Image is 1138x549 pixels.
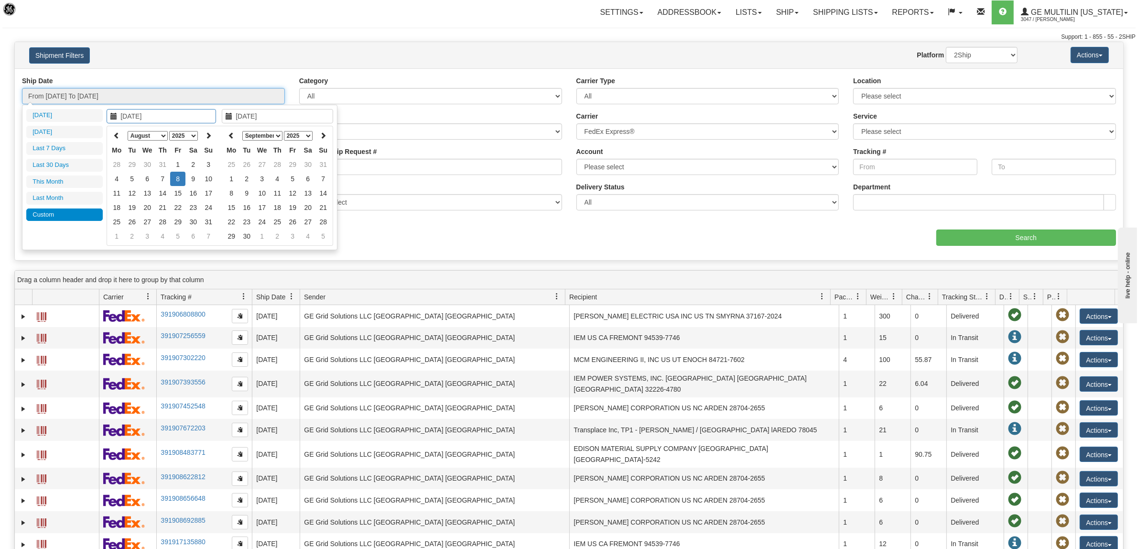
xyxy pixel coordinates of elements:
td: 28 [109,157,124,172]
td: 24 [201,200,216,215]
a: Label [37,308,46,323]
td: 27 [300,215,315,229]
td: [DATE] [252,511,300,533]
td: [PERSON_NAME] CORPORATION US NC ARDEN 28704-2655 [569,468,839,490]
td: 20 [140,200,155,215]
li: Last 7 Days [26,142,103,155]
button: Actions [1080,376,1118,392]
td: GE Grid Solutions LLC [GEOGRAPHIC_DATA] [GEOGRAPHIC_DATA] [300,468,569,490]
a: 391907256559 [161,332,205,340]
td: Transplace Inc, TP1 - [PERSON_NAME] / [GEOGRAPHIC_DATA] lAREDO 78045 [569,419,839,441]
a: Sender filter column settings [549,288,565,305]
iframe: chat widget [1116,226,1137,323]
td: 8 [875,468,910,490]
button: Copy to clipboard [232,401,248,415]
td: 4 [300,229,315,243]
td: 4 [109,172,124,186]
td: [DATE] [252,349,300,371]
td: 100 [875,349,910,371]
li: Custom [26,209,103,221]
td: [DATE] [252,489,300,511]
label: Carrier Type [576,76,615,86]
a: Expand [19,518,28,527]
a: 391908483771 [161,449,205,456]
button: Actions [1080,447,1118,462]
a: Label [37,329,46,345]
th: Th [155,143,170,157]
td: GE Grid Solutions LLC [GEOGRAPHIC_DATA] [GEOGRAPHIC_DATA] [300,305,569,327]
td: 22 [875,371,910,397]
td: 28 [315,215,331,229]
li: This Month [26,176,103,188]
td: 0 [910,397,946,419]
span: Carrier [103,292,124,302]
a: Expand [19,333,28,343]
button: Actions [1080,400,1118,416]
td: 21 [875,419,910,441]
td: 1 [109,229,124,243]
td: 25 [109,215,124,229]
td: 31 [155,157,170,172]
td: 1 [839,327,875,349]
label: Department [853,182,890,192]
td: EDISON MATERIAL SUPPLY COMPANY [GEOGRAPHIC_DATA] [GEOGRAPHIC_DATA]-5242 [569,441,839,468]
td: 1 [839,397,875,419]
td: 2 [239,172,254,186]
button: Shipment Filters [29,47,90,64]
td: 1 [875,441,910,468]
td: 24 [254,215,270,229]
button: Copy to clipboard [232,352,248,367]
span: Ship Date [256,292,285,302]
td: 5 [170,229,185,243]
a: Shipping lists [806,0,885,24]
td: [DATE] [252,397,300,419]
td: 19 [124,200,140,215]
td: 12 [285,186,300,200]
td: 28 [270,157,285,172]
th: We [254,143,270,157]
td: GE Grid Solutions LLC [GEOGRAPHIC_DATA] [GEOGRAPHIC_DATA] [300,419,569,441]
td: 7 [155,172,170,186]
td: 25 [224,157,239,172]
th: Th [270,143,285,157]
img: 2 - FedEx Express® [103,516,145,528]
a: 391908622812 [161,473,205,481]
td: 2 [270,229,285,243]
td: GE Grid Solutions LLC [GEOGRAPHIC_DATA] [GEOGRAPHIC_DATA] [300,371,569,397]
td: GE Grid Solutions LLC [GEOGRAPHIC_DATA] [GEOGRAPHIC_DATA] [300,489,569,511]
button: Actions [1080,330,1118,345]
td: 16 [185,186,201,200]
button: Copy to clipboard [232,472,248,486]
td: Delivered [946,371,1004,397]
td: 1 [839,371,875,397]
td: GE Grid Solutions LLC [GEOGRAPHIC_DATA] [GEOGRAPHIC_DATA] [300,349,569,371]
td: In Transit [946,419,1004,441]
td: 6 [300,172,315,186]
button: Copy to clipboard [232,515,248,529]
td: [PERSON_NAME] ELECTRIC USA INC US TN SMYRNA 37167-2024 [569,305,839,327]
td: 1 [839,305,875,327]
td: 31 [315,157,331,172]
a: Label [37,492,46,507]
td: 0 [910,305,946,327]
td: 15 [170,186,185,200]
td: IEM POWER SYSTEMS, INC. [GEOGRAPHIC_DATA] [GEOGRAPHIC_DATA] [GEOGRAPHIC_DATA] 32226-4780 [569,371,839,397]
td: 26 [285,215,300,229]
th: Sa [185,143,201,157]
td: In Transit [946,327,1004,349]
th: Fr [170,143,185,157]
td: 1 [224,172,239,186]
td: 13 [300,186,315,200]
span: Packages [835,292,855,302]
td: 22 [224,215,239,229]
span: Recipient [569,292,597,302]
td: 4 [839,349,875,371]
button: Actions [1071,47,1109,63]
td: 18 [109,200,124,215]
td: 3 [140,229,155,243]
a: Tracking # filter column settings [236,288,252,305]
span: Tracking # [161,292,192,302]
th: Fr [285,143,300,157]
td: Delivered [946,489,1004,511]
span: 3047 / [PERSON_NAME] [1021,15,1093,24]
